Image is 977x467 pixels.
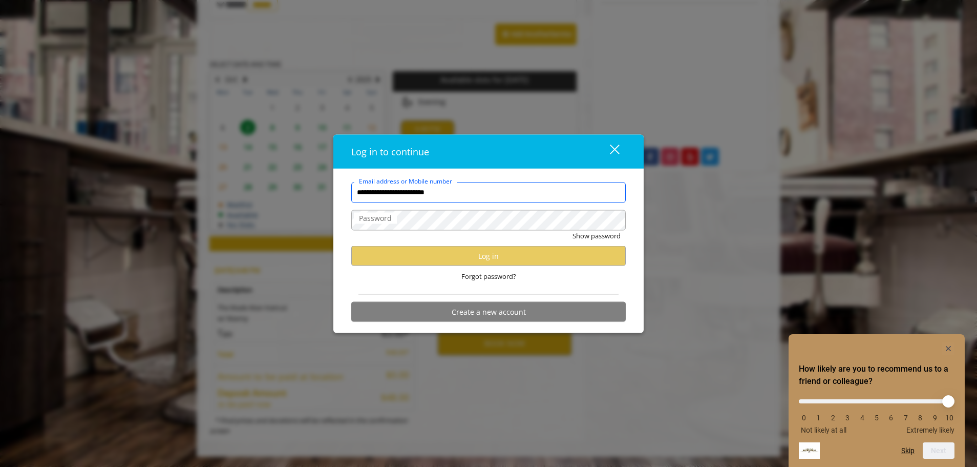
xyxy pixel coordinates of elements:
li: 4 [857,414,867,422]
span: Not likely at all [801,426,846,434]
h2: How likely are you to recommend us to a friend or colleague? Select an option from 0 to 10, with ... [799,363,954,388]
span: Log in to continue [351,145,429,157]
label: Password [354,212,397,224]
button: Hide survey [942,342,954,355]
li: 2 [828,414,838,422]
li: 1 [813,414,823,422]
button: Skip [901,446,915,455]
button: Create a new account [351,302,626,322]
li: 6 [886,414,896,422]
div: How likely are you to recommend us to a friend or colleague? Select an option from 0 to 10, with ... [799,392,954,434]
li: 5 [872,414,882,422]
li: 0 [799,414,809,422]
button: Show password [572,230,621,241]
button: Next question [923,442,954,459]
input: Email address or Mobile number [351,182,626,202]
li: 7 [901,414,911,422]
li: 8 [915,414,925,422]
li: 10 [944,414,954,422]
input: Password [351,210,626,230]
button: close dialog [591,141,626,162]
button: Log in [351,246,626,266]
li: 3 [842,414,853,422]
span: Forgot password? [461,271,516,282]
label: Email address or Mobile number [354,176,457,186]
span: Extremely likely [906,426,954,434]
div: How likely are you to recommend us to a friend or colleague? Select an option from 0 to 10, with ... [799,342,954,459]
div: close dialog [598,144,619,159]
li: 9 [930,414,940,422]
